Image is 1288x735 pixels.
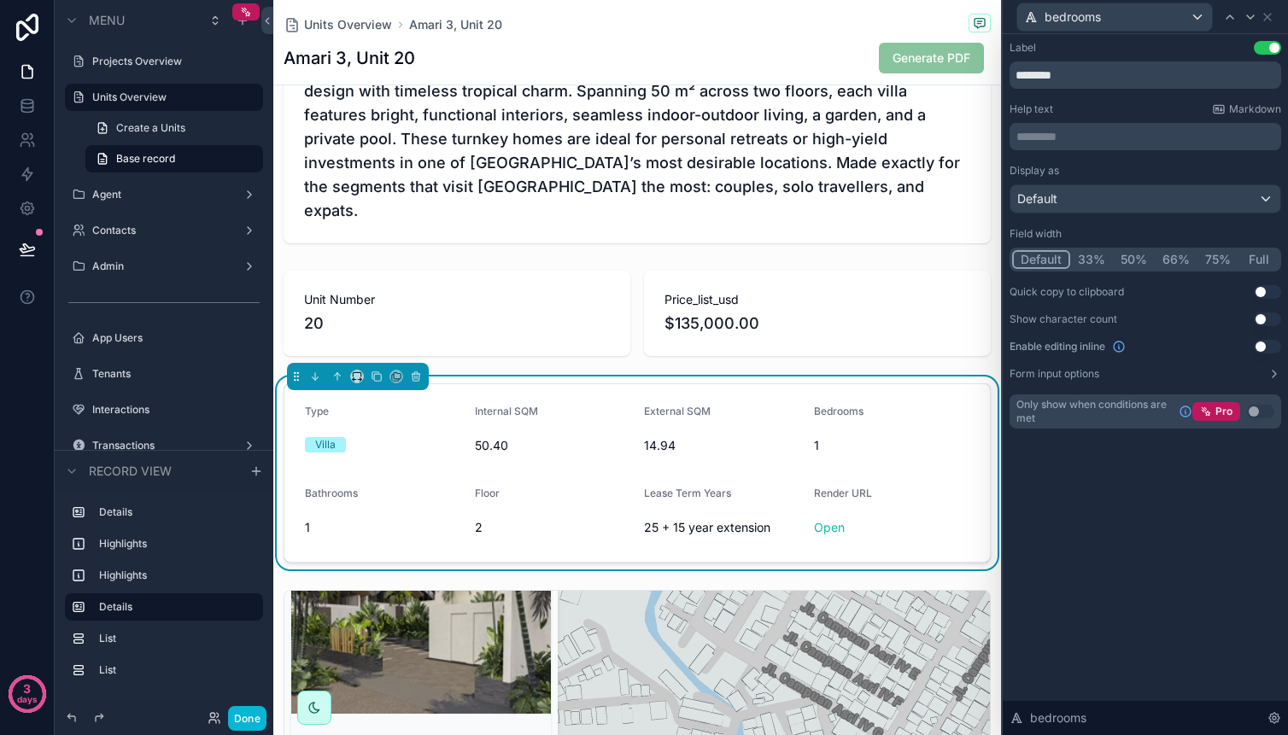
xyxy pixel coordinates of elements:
[92,224,236,237] label: Contacts
[304,16,392,33] span: Units Overview
[1010,340,1105,353] span: Enable editing inline
[1010,312,1117,326] div: Show character count
[89,12,125,29] span: Menu
[23,680,31,697] p: 3
[814,437,970,454] span: 1
[475,405,538,417] span: Internal SQM
[1010,285,1124,299] div: Quick copy to clipboard
[644,487,731,499] span: Lease Term Years
[1113,250,1155,269] button: 50%
[1229,102,1281,116] span: Markdown
[1070,250,1113,269] button: 33%
[92,260,236,273] label: Admin
[814,405,864,417] span: Bedrooms
[1155,250,1197,269] button: 66%
[92,439,236,452] label: Transactions
[1010,227,1062,241] label: Field width
[1215,405,1232,418] span: Pro
[92,331,260,345] label: App Users
[99,505,256,519] label: Details
[1010,102,1053,116] label: Help text
[99,600,249,614] label: Details
[315,437,336,452] div: Villa
[89,463,172,480] span: Record view
[1012,250,1070,269] button: Default
[1045,9,1101,26] span: bedrooms
[116,152,175,166] span: Base record
[475,519,631,536] span: 2
[1238,250,1279,269] button: Full
[1010,41,1036,55] div: Label
[644,437,800,454] span: 14.94
[99,632,256,645] label: List
[92,90,253,104] label: Units Overview
[1030,709,1086,726] span: bedrooms
[814,487,872,499] span: Render URL
[99,537,256,551] label: Highlights
[814,520,845,534] a: Open
[284,46,415,70] h1: Amari 3, Unit 20
[99,569,256,582] label: Highlights
[55,491,273,701] div: scrollable content
[1010,367,1099,381] label: Form input options
[1197,250,1238,269] button: 75%
[116,121,185,135] span: Create a Units
[1212,102,1281,116] a: Markdown
[17,687,38,711] p: days
[284,16,392,33] a: Units Overview
[92,55,260,68] label: Projects Overview
[99,663,256,677] label: List
[475,487,500,499] span: Floor
[92,367,260,381] label: Tenants
[1010,367,1281,381] button: Form input options
[644,405,711,417] span: External SQM
[305,519,461,536] span: 1
[1017,190,1057,207] span: Default
[291,550,551,714] div: COMPLEX-FACADE-Small.jpeg
[85,145,263,172] a: Base record
[305,487,358,499] span: Bathrooms
[1010,184,1281,213] button: Default
[475,437,631,454] span: 50.40
[92,403,260,417] label: Interactions
[1010,123,1281,150] div: scrollable content
[305,405,329,417] span: Type
[1016,3,1213,32] button: bedrooms
[1010,164,1059,178] label: Display as
[409,16,502,33] a: Amari 3, Unit 20
[644,519,800,536] span: 25 + 15 year extension
[228,706,266,731] button: Done
[1016,398,1172,425] span: Only show when conditions are met
[85,114,263,142] a: Create a Units
[92,188,236,201] label: Agent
